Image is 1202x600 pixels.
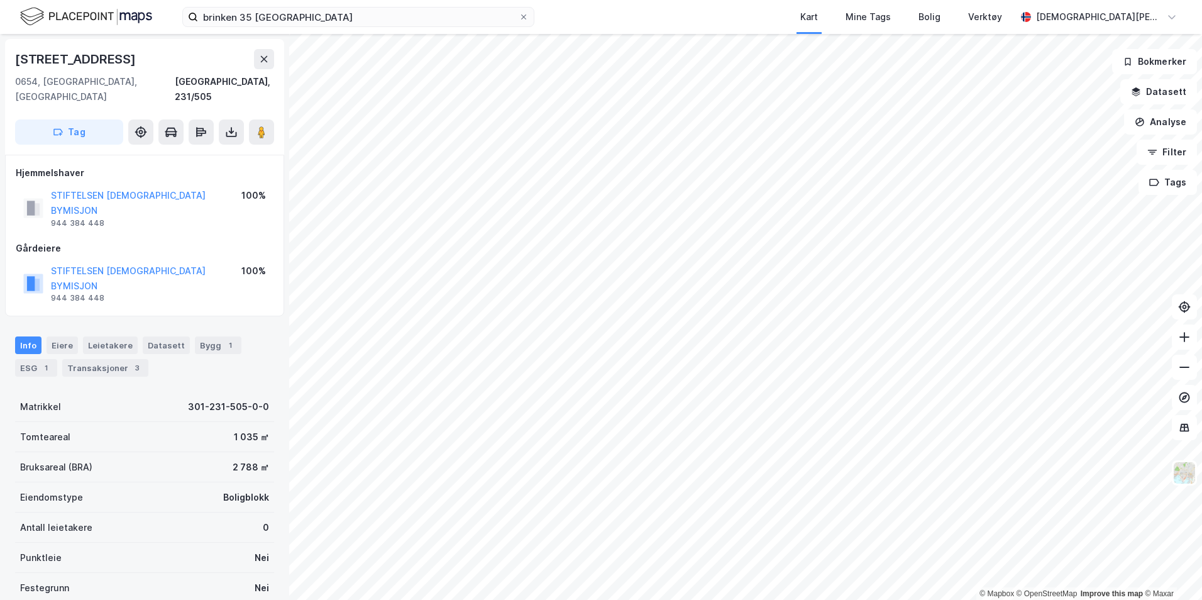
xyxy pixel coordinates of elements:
[20,550,62,565] div: Punktleie
[20,490,83,505] div: Eiendomstype
[1139,540,1202,600] iframe: Chat Widget
[16,165,273,181] div: Hjemmelshaver
[1081,589,1143,598] a: Improve this map
[15,74,175,104] div: 0654, [GEOGRAPHIC_DATA], [GEOGRAPHIC_DATA]
[143,336,190,354] div: Datasett
[20,460,92,475] div: Bruksareal (BRA)
[1139,170,1197,195] button: Tags
[15,336,41,354] div: Info
[1124,109,1197,135] button: Analyse
[979,589,1014,598] a: Mapbox
[195,336,241,354] div: Bygg
[255,550,269,565] div: Nei
[1139,540,1202,600] div: Kontrollprogram for chat
[241,264,266,279] div: 100%
[40,362,52,374] div: 1
[234,430,269,445] div: 1 035 ㎡
[233,460,269,475] div: 2 788 ㎡
[1137,140,1197,165] button: Filter
[800,9,818,25] div: Kart
[1172,461,1196,485] img: Z
[51,293,104,303] div: 944 384 448
[20,581,69,596] div: Festegrunn
[16,241,273,256] div: Gårdeiere
[263,520,269,535] div: 0
[175,74,274,104] div: [GEOGRAPHIC_DATA], 231/505
[20,520,92,535] div: Antall leietakere
[62,359,148,377] div: Transaksjoner
[131,362,143,374] div: 3
[188,399,269,414] div: 301-231-505-0-0
[51,218,104,228] div: 944 384 448
[1120,79,1197,104] button: Datasett
[198,8,519,26] input: Søk på adresse, matrikkel, gårdeiere, leietakere eller personer
[15,49,138,69] div: [STREET_ADDRESS]
[1036,9,1162,25] div: [DEMOGRAPHIC_DATA][PERSON_NAME]
[1112,49,1197,74] button: Bokmerker
[20,6,152,28] img: logo.f888ab2527a4732fd821a326f86c7f29.svg
[223,490,269,505] div: Boligblokk
[15,359,57,377] div: ESG
[255,581,269,596] div: Nei
[846,9,891,25] div: Mine Tags
[15,119,123,145] button: Tag
[20,430,70,445] div: Tomteareal
[918,9,940,25] div: Bolig
[20,399,61,414] div: Matrikkel
[968,9,1002,25] div: Verktøy
[83,336,138,354] div: Leietakere
[1017,589,1078,598] a: OpenStreetMap
[241,188,266,203] div: 100%
[224,339,236,352] div: 1
[47,336,78,354] div: Eiere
